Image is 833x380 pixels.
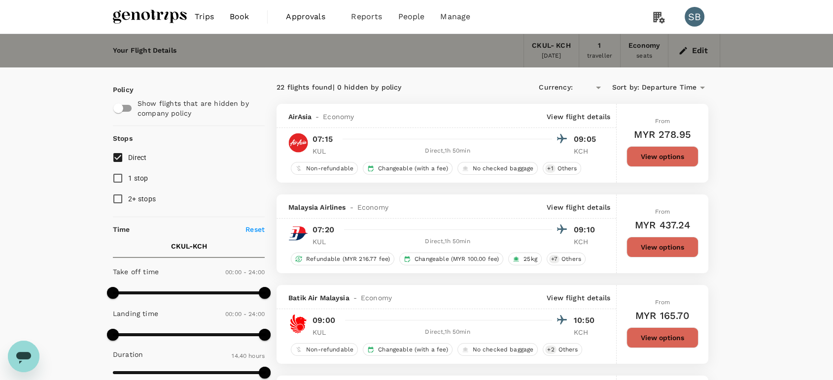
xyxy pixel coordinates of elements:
[312,133,333,145] p: 07:15
[574,133,598,145] p: 09:05
[291,253,394,265] div: Refundable (MYR 216.77 fee)
[626,327,698,348] button: View options
[138,98,258,118] p: Show flights that are hidden by company policy
[288,112,312,122] span: AirAsia
[361,293,392,303] span: Economy
[574,224,598,236] p: 09:10
[302,164,357,173] span: Non-refundable
[655,299,670,306] span: From
[676,43,712,59] button: Edit
[171,241,207,251] p: CKUL - KCH
[547,202,610,212] p: View flight details
[288,314,308,334] img: OD
[545,346,556,354] span: + 2
[539,82,572,93] span: Currency :
[612,82,639,93] span: Sort by :
[541,51,561,61] div: [DATE]
[312,327,337,337] p: KUL
[655,118,670,125] span: From
[245,224,265,234] p: Reset
[113,134,133,142] strong: Stops
[545,164,555,173] span: + 1
[113,45,176,56] div: Your Flight Details
[574,237,598,247] p: KCH
[357,202,388,212] span: Economy
[547,293,610,303] p: View flight details
[626,146,698,167] button: View options
[312,224,334,236] p: 07:20
[288,223,308,243] img: MH
[555,346,582,354] span: Others
[128,195,156,203] span: 2+ stops
[302,346,357,354] span: Non-refundable
[113,349,143,359] p: Duration
[634,127,691,142] h6: MYR 278.95
[374,164,451,173] span: Changeable (with a fee)
[128,174,148,182] span: 1 stop
[302,255,394,263] span: Refundable (MYR 216.77 fee)
[591,81,605,95] button: Open
[288,293,349,303] span: Batik Air Malaysia
[291,162,358,175] div: Non-refundable
[349,293,361,303] span: -
[574,315,598,326] p: 10:50
[520,255,541,263] span: 25kg
[113,6,187,28] img: Genotrips - ALL
[291,343,358,356] div: Non-refundable
[312,237,337,247] p: KUL
[628,40,660,51] div: Economy
[288,202,346,212] span: Malaysia Airlines
[277,82,492,93] div: 22 flights found | 0 hidden by policy
[685,7,704,27] div: SB
[312,315,335,326] p: 09:00
[457,162,538,175] div: No checked baggage
[440,11,470,23] span: Manage
[232,352,265,359] span: 14.40 hours
[286,11,335,23] span: Approvals
[574,146,598,156] p: KCH
[113,267,159,277] p: Take off time
[547,112,610,122] p: View flight details
[225,269,265,276] span: 00:00 - 24:00
[636,51,652,61] div: seats
[346,202,357,212] span: -
[363,162,452,175] div: Changeable (with a fee)
[547,253,586,265] div: +7Others
[543,162,581,175] div: +1Others
[549,255,559,263] span: + 7
[225,311,265,317] span: 00:00 - 24:00
[113,309,158,318] p: Landing time
[587,51,612,61] div: traveller
[113,85,122,95] p: Policy
[8,341,39,372] iframe: Button to launch messaging window
[469,164,538,173] span: No checked baggage
[351,11,382,23] span: Reports
[642,82,696,93] span: Departure Time
[312,112,323,122] span: -
[554,164,581,173] span: Others
[343,237,552,247] div: Direct , 1h 50min
[195,11,214,23] span: Trips
[543,343,582,356] div: +2Others
[113,224,130,234] p: Time
[655,208,670,215] span: From
[398,11,424,23] span: People
[374,346,451,354] span: Changeable (with a fee)
[469,346,538,354] span: No checked baggage
[343,146,552,156] div: Direct , 1h 50min
[635,217,691,233] h6: MYR 437.24
[598,40,601,51] div: 1
[457,343,538,356] div: No checked baggage
[508,253,542,265] div: 25kg
[288,133,308,153] img: AK
[128,154,147,161] span: Direct
[557,255,585,263] span: Others
[323,112,354,122] span: Economy
[574,327,598,337] p: KCH
[363,343,452,356] div: Changeable (with a fee)
[626,237,698,257] button: View options
[532,40,570,51] div: CKUL - KCH
[635,308,690,323] h6: MYR 165.70
[411,255,503,263] span: Changeable (MYR 100.00 fee)
[399,253,503,265] div: Changeable (MYR 100.00 fee)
